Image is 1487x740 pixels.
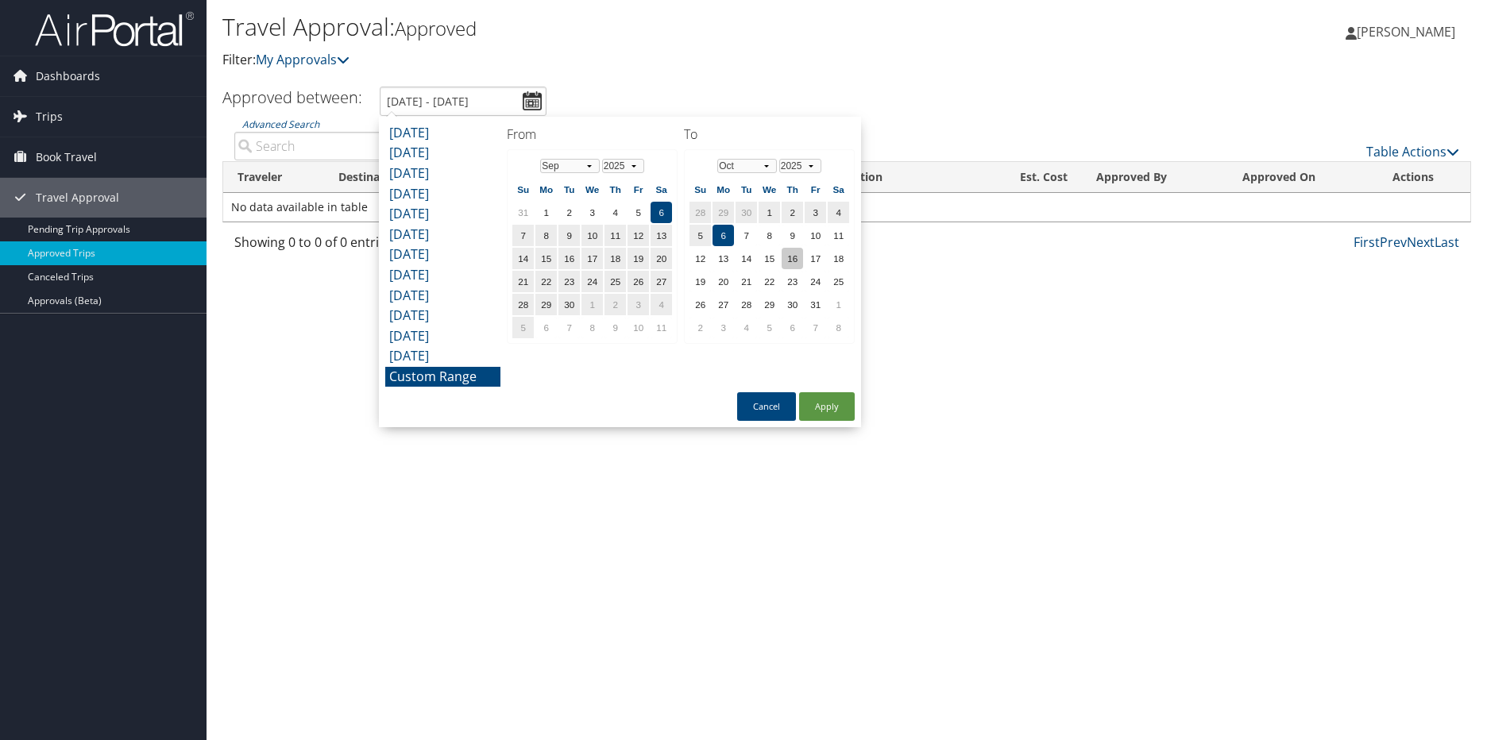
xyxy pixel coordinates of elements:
[222,87,362,108] h3: Approved between:
[234,233,523,260] div: Showing 0 to 0 of 0 entries
[604,294,626,315] td: 2
[36,56,100,96] span: Dashboards
[535,294,557,315] td: 29
[689,179,711,200] th: Su
[759,179,780,200] th: We
[604,317,626,338] td: 9
[558,248,580,269] td: 16
[535,248,557,269] td: 15
[558,271,580,292] td: 23
[581,317,603,338] td: 8
[1380,233,1407,251] a: Prev
[581,179,603,200] th: We
[242,118,319,131] a: Advanced Search
[36,178,119,218] span: Travel Approval
[581,248,603,269] td: 17
[828,248,849,269] td: 18
[581,294,603,315] td: 1
[828,225,849,246] td: 11
[558,317,580,338] td: 7
[512,248,534,269] td: 14
[581,202,603,223] td: 3
[689,248,711,269] td: 12
[1435,233,1459,251] a: Last
[782,317,803,338] td: 6
[385,306,500,326] li: [DATE]
[223,193,1470,222] td: No data available in table
[713,271,734,292] td: 20
[782,294,803,315] td: 30
[535,179,557,200] th: Mo
[1407,233,1435,251] a: Next
[558,225,580,246] td: 9
[628,248,649,269] td: 19
[535,225,557,246] td: 8
[759,294,780,315] td: 29
[628,271,649,292] td: 26
[558,179,580,200] th: Tu
[689,317,711,338] td: 2
[828,317,849,338] td: 8
[628,179,649,200] th: Fr
[628,294,649,315] td: 3
[805,294,826,315] td: 31
[736,179,757,200] th: Tu
[385,367,500,387] li: Custom Range
[535,317,557,338] td: 6
[558,202,580,223] td: 2
[385,123,500,144] li: [DATE]
[759,225,780,246] td: 8
[713,225,734,246] td: 6
[512,179,534,200] th: Su
[979,162,1082,193] th: Est. Cost: activate to sort column ascending
[36,137,97,177] span: Book Travel
[689,225,711,246] td: 5
[507,125,678,143] h4: From
[828,202,849,223] td: 4
[689,202,711,223] td: 28
[759,202,780,223] td: 1
[713,248,734,269] td: 13
[604,271,626,292] td: 25
[1082,162,1228,193] th: Approved By: activate to sort column ascending
[604,202,626,223] td: 4
[385,143,500,164] li: [DATE]
[782,225,803,246] td: 9
[713,202,734,223] td: 29
[799,392,855,421] button: Apply
[604,225,626,246] td: 11
[1354,233,1380,251] a: First
[651,317,672,338] td: 11
[828,294,849,315] td: 1
[689,271,711,292] td: 19
[737,392,796,421] button: Cancel
[828,271,849,292] td: 25
[35,10,194,48] img: airportal-logo.png
[385,326,500,347] li: [DATE]
[651,179,672,200] th: Sa
[805,202,826,223] td: 3
[385,265,500,286] li: [DATE]
[651,271,672,292] td: 27
[1357,23,1455,40] span: [PERSON_NAME]
[736,202,757,223] td: 30
[805,225,826,246] td: 10
[512,225,534,246] td: 7
[1228,162,1378,193] th: Approved On: activate to sort column ascending
[713,179,734,200] th: Mo
[385,286,500,306] li: [DATE]
[782,202,803,223] td: 2
[385,184,500,205] li: [DATE]
[581,271,603,292] td: 24
[805,179,826,200] th: Fr
[385,225,500,245] li: [DATE]
[512,317,534,338] td: 5
[512,271,534,292] td: 21
[759,317,780,338] td: 5
[628,317,649,338] td: 10
[651,294,672,315] td: 4
[782,248,803,269] td: 16
[535,202,557,223] td: 1
[713,294,734,315] td: 27
[223,162,324,193] th: Traveler: activate to sort column ascending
